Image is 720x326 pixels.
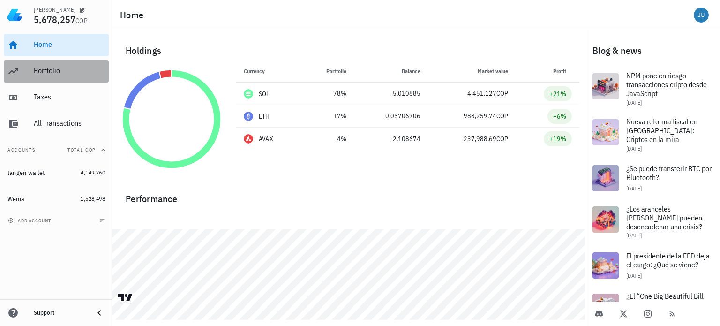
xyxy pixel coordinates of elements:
[626,204,702,231] span: ¿Los aranceles [PERSON_NAME] pueden desencadenar una crisis?
[81,169,105,176] span: 4,149,760
[553,68,572,75] span: Profit
[34,13,75,26] span: 5,678,257
[585,66,720,112] a: NPM pone en riesgo transacciones cripto desde JavaScript [DATE]
[4,161,109,184] a: tangen wallet 4,149,760
[585,158,720,199] a: ¿Se puede transferir BTC por Bluetooth? [DATE]
[428,60,516,83] th: Market value
[4,113,109,135] a: All Transactions
[464,112,496,120] span: 988,259.74
[626,71,707,98] span: NPM pone en riesgo transacciones cripto desde JavaScript
[361,89,420,99] div: 5.010885
[464,135,496,143] span: 237,988.69
[361,134,420,144] div: 2.108674
[553,112,566,121] div: +6%
[34,92,105,101] div: Taxes
[34,40,105,49] div: Home
[244,112,253,121] div: ETH-icon
[585,245,720,286] a: El presidente de la FED deja el cargo: ¿Qué se viene? [DATE]
[34,309,86,317] div: Support
[34,66,105,75] div: Portfolio
[10,218,51,224] span: add account
[236,60,302,83] th: Currency
[361,111,420,121] div: 0.05706706
[626,232,642,239] span: [DATE]
[244,134,253,144] div: AVAX-icon
[626,272,642,279] span: [DATE]
[118,36,579,66] div: Holdings
[34,6,75,14] div: [PERSON_NAME]
[75,16,88,25] span: COP
[549,89,566,99] div: +21%
[4,60,109,83] a: Portfolio
[6,216,55,225] button: add account
[309,89,346,99] div: 78%
[585,112,720,158] a: Nueva reforma fiscal en [GEOGRAPHIC_DATA]: Criptos en la mira [DATE]
[4,139,109,161] button: AccountsTotal COP
[4,86,109,109] a: Taxes
[309,111,346,121] div: 17%
[467,89,496,98] span: 4,451,127
[7,169,45,177] div: tangen wallet
[117,293,134,302] a: Charting by TradingView
[259,112,270,121] div: ETH
[354,60,428,83] th: Balance
[302,60,354,83] th: Portfolio
[309,134,346,144] div: 4%
[81,195,105,202] span: 1,528,498
[585,36,720,66] div: Blog & news
[626,185,642,192] span: [DATE]
[34,119,105,128] div: All Transactions
[4,34,109,56] a: Home
[496,135,508,143] span: COP
[244,89,253,99] div: SOL-icon
[4,188,109,210] a: Wenia 1,528,498
[549,134,566,144] div: +19%
[259,89,270,99] div: SOL
[626,251,710,269] span: El presidente de la FED deja el cargo: ¿Qué se viene?
[626,164,712,182] span: ¿Se puede transferir BTC por Bluetooth?
[626,145,642,152] span: [DATE]
[7,195,24,203] div: Wenia
[496,89,508,98] span: COP
[118,184,579,206] div: Performance
[694,8,709,23] div: avatar
[7,8,22,23] img: LedgiFi
[585,199,720,245] a: ¿Los aranceles [PERSON_NAME] pueden desencadenar una crisis? [DATE]
[120,8,147,23] h1: Home
[496,112,508,120] span: COP
[626,117,697,144] span: Nueva reforma fiscal en [GEOGRAPHIC_DATA]: Criptos en la mira
[259,134,273,144] div: AVAX
[67,147,96,153] span: Total COP
[626,99,642,106] span: [DATE]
